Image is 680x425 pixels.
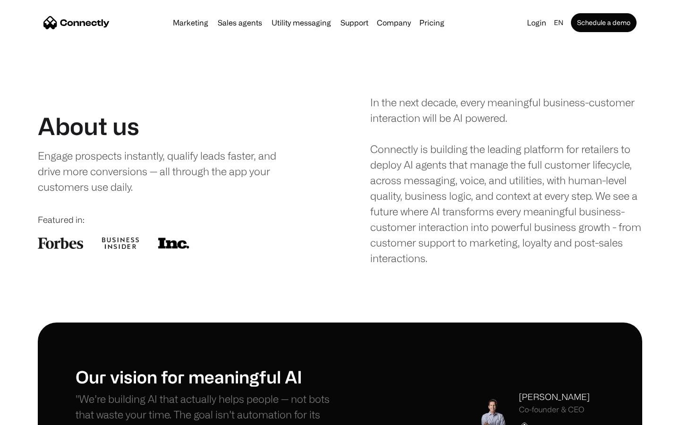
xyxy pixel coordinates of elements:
h1: About us [38,112,139,140]
aside: Language selected: English [9,408,57,422]
a: Support [337,19,372,26]
ul: Language list [19,408,57,422]
div: Co-founder & CEO [519,405,590,414]
div: [PERSON_NAME] [519,391,590,403]
a: Sales agents [214,19,266,26]
a: Utility messaging [268,19,335,26]
a: Login [523,16,550,29]
div: en [554,16,563,29]
a: Pricing [416,19,448,26]
a: Schedule a demo [571,13,637,32]
div: In the next decade, every meaningful business-customer interaction will be AI powered. Connectly ... [370,94,642,266]
a: Marketing [169,19,212,26]
div: Engage prospects instantly, qualify leads faster, and drive more conversions — all through the ap... [38,148,296,195]
div: Featured in: [38,213,310,226]
div: Company [377,16,411,29]
h1: Our vision for meaningful AI [76,366,340,387]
